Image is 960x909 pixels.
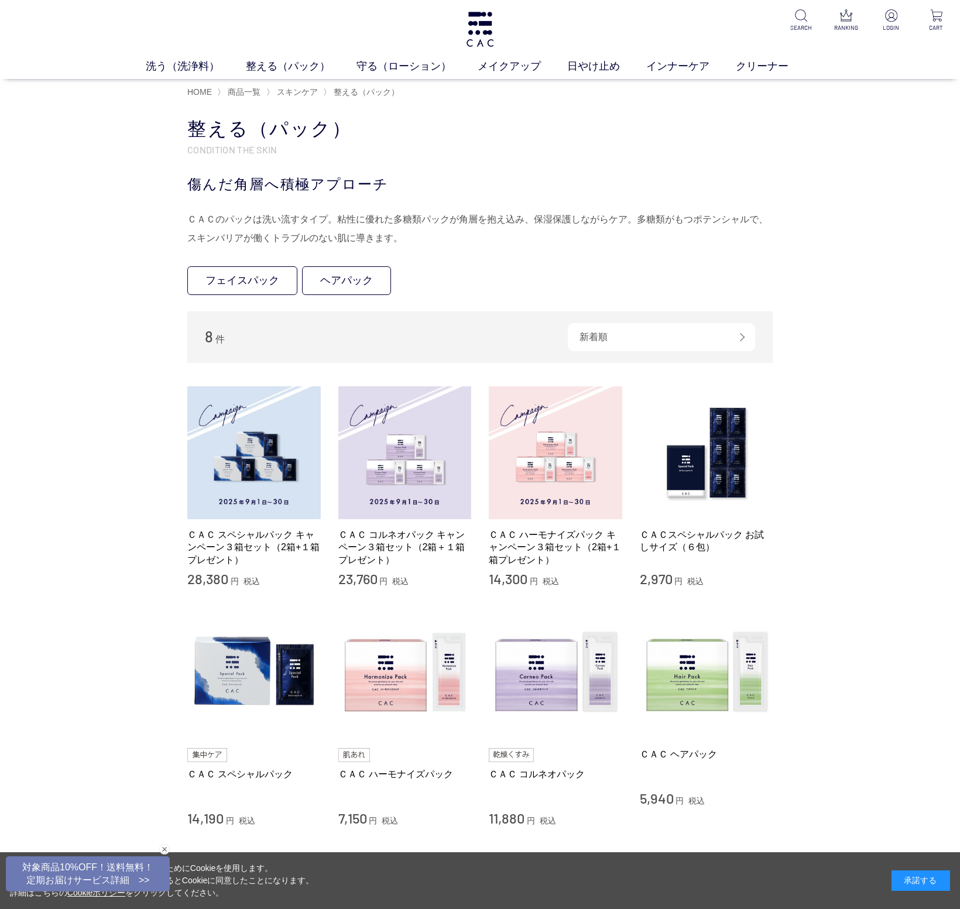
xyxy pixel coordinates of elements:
span: 11,880 [489,809,524,826]
div: ＣＡＣのパックは洗い流すタイプ。粘性に優れた多糖類パックが角層を抱え込み、保湿保護しながらケア。多糖類がもつポテンシャルで、スキンバリアが働くトラブルのない肌に導きます。 [187,210,773,248]
span: 5,940 [640,790,674,807]
a: ＣＡＣスペシャルパック お試しサイズ（６包） [640,529,773,554]
a: 日やけ止め [567,59,646,74]
li: 〉 [217,87,263,98]
a: CART [922,9,951,32]
a: RANKING [832,9,860,32]
span: 税込 [392,577,409,586]
img: logo [465,12,495,47]
span: 税込 [687,577,704,586]
span: 円 [231,577,239,586]
a: ＣＡＣ スペシャルパック [187,768,321,780]
span: 14,300 [489,570,527,587]
span: 税込 [543,577,559,586]
img: ＣＡＣスペシャルパック お試しサイズ（６包） [640,386,773,520]
img: ＣＡＣ ヘアパック [640,606,773,739]
span: 税込 [244,577,260,586]
p: CART [922,23,951,32]
p: CONDITION THE SKIN [187,143,773,156]
span: 円 [530,577,538,586]
div: 承諾する [892,870,950,891]
a: SEARCH [787,9,815,32]
a: ＣＡＣ コルネオパック キャンペーン３箱セット（2箱＋１箱プレゼント） [338,529,472,566]
a: 洗う（洗浄料） [146,59,246,74]
span: 商品一覧 [228,87,260,97]
span: 税込 [540,816,556,825]
div: 傷んだ角層へ積極アプローチ [187,174,773,195]
img: 集中ケア [187,748,227,762]
a: 整える（パック） [246,59,356,74]
h1: 整える（パック） [187,116,773,142]
span: 税込 [239,816,255,825]
a: ＣＡＣ コルネオパック [489,768,622,780]
span: 円 [226,816,234,825]
a: 守る（ローション） [356,59,478,74]
span: 14,190 [187,809,224,826]
a: クリーナー [736,59,815,74]
span: 23,760 [338,570,378,587]
a: フェイスパック [187,266,297,295]
a: スキンケア [275,87,318,97]
a: メイクアップ [478,59,567,74]
span: 件 [215,334,225,344]
a: ヘアパック [302,266,391,295]
span: 円 [676,796,684,805]
span: 2,970 [640,570,673,587]
a: LOGIN [877,9,906,32]
span: 8 [205,327,213,345]
span: 税込 [382,816,398,825]
a: ＣＡＣ スペシャルパック キャンペーン３箱セット（2箱+１箱プレゼント） [187,529,321,566]
span: 7,150 [338,809,367,826]
a: ＣＡＣ ヘアパック [640,748,773,760]
a: ＣＡＣ ハーモナイズパック [338,768,472,780]
div: 新着順 [568,323,755,351]
img: ＣＡＣ ハーモナイズパック [338,606,472,739]
p: SEARCH [787,23,815,32]
a: 整える（パック） [331,87,399,97]
p: RANKING [832,23,860,32]
a: 商品一覧 [225,87,260,97]
span: 税込 [688,796,705,805]
span: 整える（パック） [334,87,399,97]
img: 肌あれ [338,748,370,762]
li: 〉 [266,87,321,98]
span: 円 [527,816,535,825]
span: 円 [379,577,388,586]
img: ＣＡＣ スペシャルパック [187,606,321,739]
img: ＣＡＣ コルネオパック [489,606,622,739]
span: 円 [369,816,377,825]
img: ＣＡＣ ハーモナイズパック キャンペーン３箱セット（2箱+１箱プレゼント） [489,386,622,520]
li: 〉 [323,87,402,98]
img: ＣＡＣ スペシャルパック キャンペーン３箱セット（2箱+１箱プレゼント） [187,386,321,520]
a: インナーケア [646,59,736,74]
a: HOME [187,87,212,97]
img: 乾燥くすみ [489,748,534,762]
span: 28,380 [187,570,228,587]
span: スキンケア [277,87,318,97]
p: LOGIN [877,23,906,32]
a: ＣＡＣ ハーモナイズパック キャンペーン３箱セット（2箱+１箱プレゼント） [489,529,622,566]
img: ＣＡＣ コルネオパック キャンペーン３箱セット（2箱＋１箱プレゼント） [338,386,472,520]
span: 円 [674,577,683,586]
